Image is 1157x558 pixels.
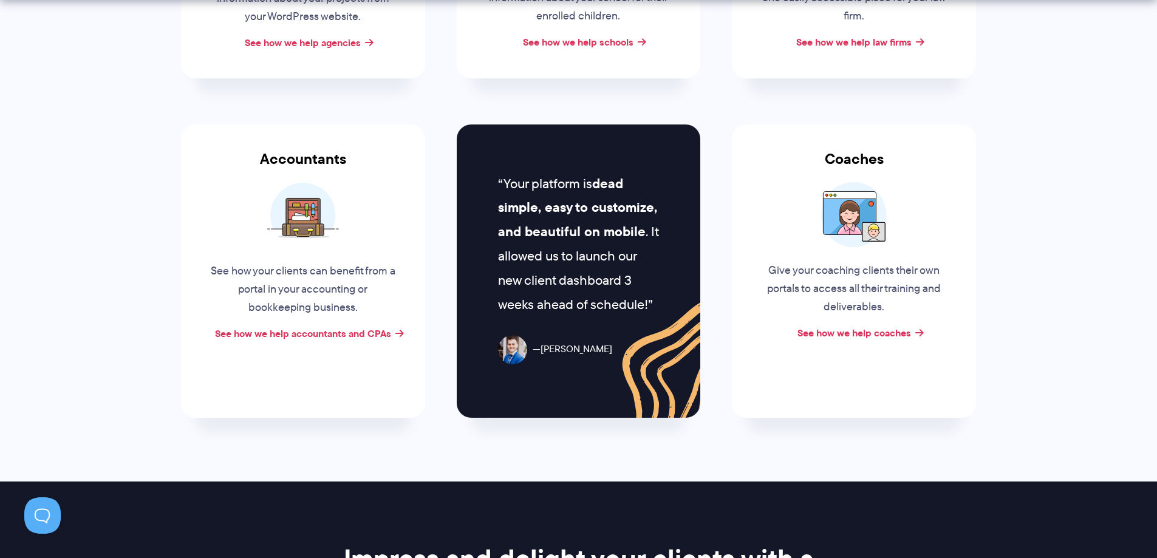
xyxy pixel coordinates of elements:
[797,325,911,340] a: See how we help coaches
[533,341,612,358] span: [PERSON_NAME]
[498,174,657,242] b: dead simple, easy to customize, and beautiful on mobile
[215,326,391,341] a: See how we help accountants and CPAs
[211,262,395,317] p: See how your clients can benefit from a portal in your accounting or bookkeeping business.
[523,35,633,49] a: See how we help schools
[181,151,425,182] h3: Accountants
[732,151,976,182] h3: Coaches
[796,35,912,49] a: See how we help law firms
[24,497,61,534] iframe: Toggle Customer Support
[498,174,658,314] span: Your platform is . It allowed us to launch our new client dashboard 3 weeks ahead of schedule!
[245,35,361,50] a: See how we help agencies
[762,262,946,316] p: Give your coaching clients their own portals to access all their training and deliverables.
